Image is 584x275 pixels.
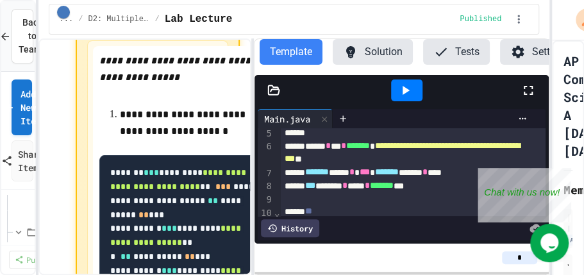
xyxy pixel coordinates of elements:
[165,12,233,27] span: Lab Lecture
[258,109,333,128] div: Main.java
[423,39,490,65] button: Tests
[274,208,280,218] span: Fold line
[19,16,46,56] span: Back to Teams
[567,257,569,269] div: JuiceMind Official
[88,14,149,24] span: D2: Multiple Selection (else)
[500,39,580,65] button: Settings
[78,14,83,24] span: /
[258,112,317,126] div: Main.java
[258,180,274,194] div: 8
[12,140,33,181] a: Share Items
[258,194,274,207] div: 9
[260,39,322,65] button: Template
[478,168,571,222] iframe: chat widget
[258,207,274,221] div: 10
[460,14,506,24] div: Content is published and visible to students
[258,140,274,167] div: 6
[154,14,159,24] span: /
[460,14,501,24] span: Published
[258,128,274,140] div: 5
[12,9,33,63] button: Back to Teams
[261,219,319,237] div: History
[258,167,274,181] div: 7
[9,251,63,269] a: Publish
[333,39,413,65] button: Solution
[530,224,571,262] iframe: chat widget
[12,79,32,135] a: Add New Item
